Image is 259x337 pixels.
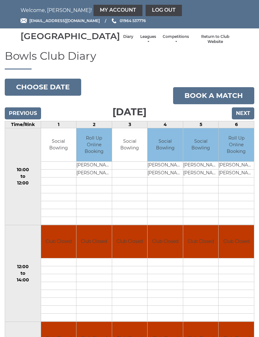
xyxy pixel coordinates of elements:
td: 10:00 to 12:00 [5,128,41,225]
td: [PERSON_NAME] [183,161,219,169]
td: 1 [41,121,76,128]
img: Phone us [112,18,116,23]
span: 01964 537776 [120,18,146,23]
a: Log out [146,5,182,16]
span: [EMAIL_ADDRESS][DOMAIN_NAME] [29,18,100,23]
td: [PERSON_NAME] [76,169,112,177]
nav: Welcome, [PERSON_NAME]! [21,5,238,16]
td: [PERSON_NAME] [148,169,183,177]
a: Leagues [140,34,156,45]
td: Club Closed [183,225,219,258]
td: 12:00 to 14:00 [5,225,41,322]
td: Club Closed [76,225,112,258]
td: Time/Rink [5,121,41,128]
a: Competitions [163,34,189,45]
td: 2 [76,121,112,128]
td: [PERSON_NAME] [76,161,112,169]
a: Phone us 01964 537776 [111,18,146,24]
td: Roll Up Online Booking [76,128,112,161]
td: Social Bowling [41,128,76,161]
a: Book a match [173,87,254,104]
td: 3 [112,121,148,128]
a: Diary [123,34,133,39]
td: [PERSON_NAME] [183,169,219,177]
div: [GEOGRAPHIC_DATA] [21,31,120,41]
td: [PERSON_NAME] [148,161,183,169]
td: Social Bowling [112,128,148,161]
td: Roll Up Online Booking [219,128,254,161]
td: 4 [148,121,183,128]
img: Email [21,18,27,23]
td: [PERSON_NAME] [219,169,254,177]
td: Social Bowling [148,128,183,161]
td: Club Closed [148,225,183,258]
td: 6 [219,121,254,128]
h1: Bowls Club Diary [5,50,254,69]
td: 5 [183,121,219,128]
input: Next [232,107,254,119]
a: Email [EMAIL_ADDRESS][DOMAIN_NAME] [21,18,100,24]
button: Choose date [5,79,81,96]
td: Club Closed [219,225,254,258]
td: Club Closed [41,225,76,258]
a: My Account [93,5,142,16]
td: [PERSON_NAME] [219,161,254,169]
td: Club Closed [112,225,148,258]
a: Return to Club Website [195,34,235,45]
td: Social Bowling [183,128,219,161]
input: Previous [5,107,41,119]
